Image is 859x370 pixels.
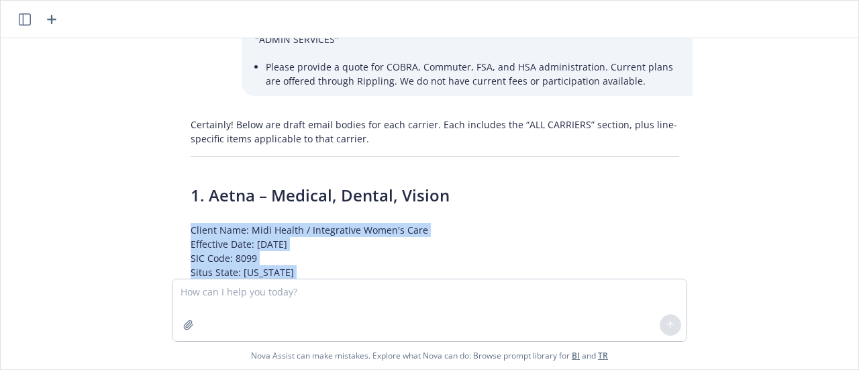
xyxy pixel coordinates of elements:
[191,118,679,146] p: Certainly! Below are draft email bodies for each carrier. Each includes the “ALL CARRIERS” sectio...
[572,350,580,361] a: BI
[255,32,679,46] p: "ADMIN SERVICES"
[251,342,608,369] span: Nova Assist can make mistakes. Explore what Nova can do: Browse prompt library for and
[598,350,608,361] a: TR
[191,223,679,308] p: Client Name: Midi Health / Integrative Women's Care Effective Date: [DATE] SIC Code: 8099 Situs S...
[191,184,679,207] h3: 1. Aetna – Medical, Dental, Vision
[266,57,679,91] li: Please provide a quote for COBRA, Commuter, FSA, and HSA administration. Current plans are offere...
